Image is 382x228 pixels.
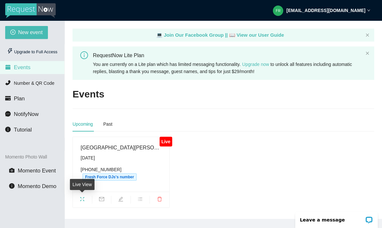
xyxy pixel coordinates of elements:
[18,168,56,174] span: Momento Event
[5,80,11,85] span: phone
[83,173,137,181] span: Fresh Force DJs's number
[93,62,352,74] span: You are currently on a Lite plan which has limited messaging functionality. to unlock all feature...
[7,48,13,54] span: thunderbolt
[291,208,382,228] iframe: LiveChat chat widget
[229,32,235,38] span: laptop
[10,30,16,36] span: plus-circle
[5,95,11,101] span: credit-card
[73,120,93,128] div: Upcoming
[273,6,283,16] img: 63df7ea705f317a69df8b695a91af48c
[5,3,56,18] img: RequestNow
[81,166,162,181] div: [PHONE_NUMBER]
[156,32,229,38] a: laptop Join Our Facebook Group ||
[5,26,48,39] button: plus-circleNew event
[18,28,43,36] span: New event
[9,183,15,189] span: info-circle
[81,154,162,161] div: [DATE]
[14,81,54,86] span: Number & QR Code
[5,127,11,132] span: info-circle
[14,64,30,70] span: Events
[9,168,15,173] span: camera
[156,32,163,38] span: laptop
[131,196,150,204] span: bars
[286,8,365,13] strong: [EMAIL_ADDRESS][DOMAIN_NAME]
[229,32,284,38] a: laptop View our User Guide
[70,179,95,190] div: Live View
[242,62,269,67] a: Upgrade now
[103,120,112,128] div: Past
[80,51,88,59] span: info-circle
[73,196,92,204] span: fullscreen
[73,88,104,101] h2: Events
[92,196,111,204] span: mail
[150,196,169,204] span: delete
[5,45,59,58] div: Upgrade to Full Access
[14,95,25,102] span: Plan
[367,9,370,12] span: down
[81,144,162,152] div: [GEOGRAPHIC_DATA][PERSON_NAME] Homecoming
[14,111,39,117] span: NotifyNow
[14,127,32,133] span: Tutorial
[160,137,172,146] div: Live
[111,196,130,204] span: edit
[365,51,369,56] button: close
[365,33,369,37] button: close
[5,111,11,117] span: message
[18,183,56,189] span: Momento Demo
[93,51,363,59] div: RequestNow Lite Plan
[5,64,11,70] span: calendar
